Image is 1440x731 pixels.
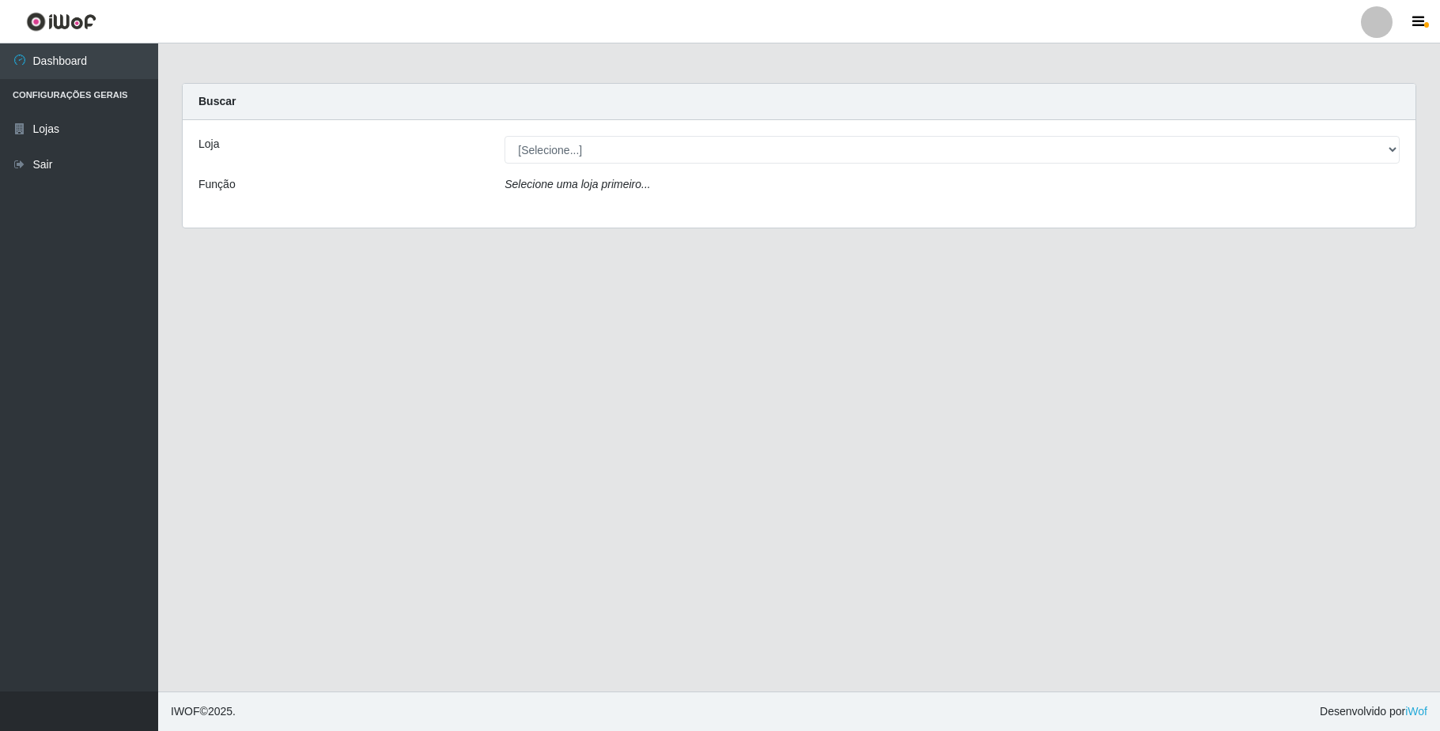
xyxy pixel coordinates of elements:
strong: Buscar [198,95,236,107]
span: Desenvolvido por [1320,703,1427,720]
img: CoreUI Logo [26,12,96,32]
i: Selecione uma loja primeiro... [505,178,650,190]
a: iWof [1405,705,1427,718]
span: © 2025 . [171,703,236,720]
span: IWOF [171,705,200,718]
label: Função [198,176,236,193]
label: Loja [198,136,219,153]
